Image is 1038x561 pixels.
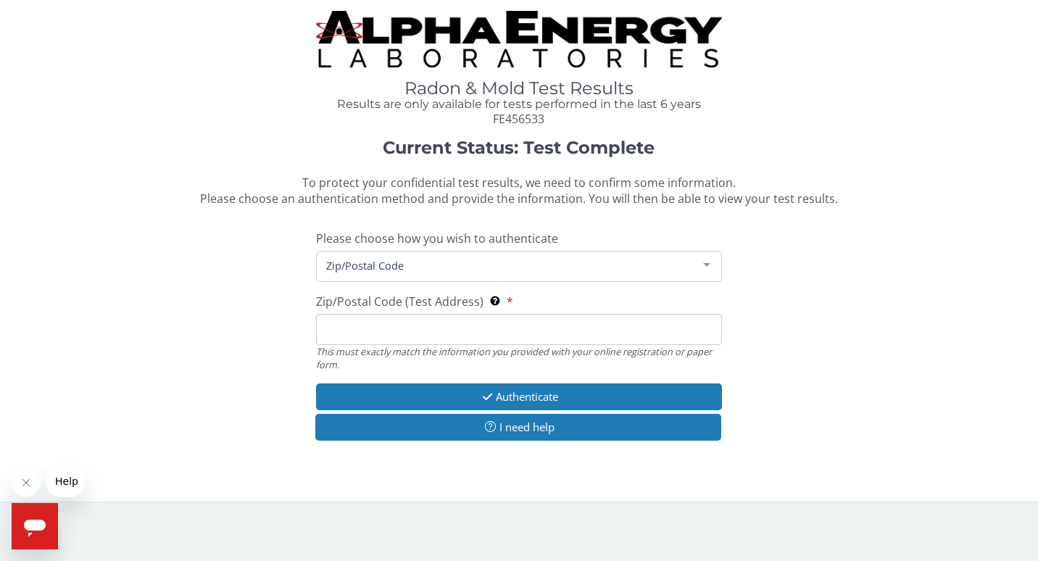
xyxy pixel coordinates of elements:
span: To protect your confidential test results, we need to confirm some information. Please choose an ... [200,175,838,207]
button: Authenticate [316,383,723,410]
span: Zip/Postal Code (Test Address) [316,294,483,309]
span: Please choose how you wish to authenticate [316,230,558,246]
div: This must exactly match the information you provided with your online registration or paper form. [316,345,723,372]
button: I need help [315,414,722,441]
img: TightCrop.jpg [316,11,723,67]
span: Zip/Postal Code [323,257,693,273]
iframe: Button to launch messaging window [12,503,58,549]
h1: Radon & Mold Test Results [316,79,723,98]
h4: Results are only available for tests performed in the last 6 years [316,98,723,111]
iframe: Message from company [46,465,85,497]
strong: Current Status: Test Complete [383,137,655,158]
iframe: Close message [12,468,41,497]
span: FE456533 [493,111,544,127]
